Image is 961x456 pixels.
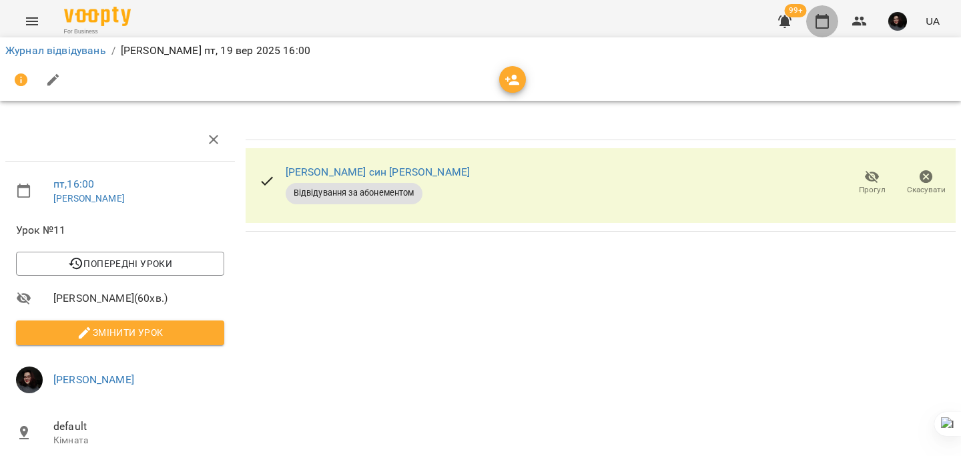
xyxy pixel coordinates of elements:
[16,252,224,276] button: Попередні уроки
[920,9,945,33] button: UA
[5,44,106,57] a: Журнал відвідувань
[16,222,224,238] span: Урок №11
[111,43,115,59] li: /
[27,324,214,340] span: Змінити урок
[53,290,224,306] span: [PERSON_NAME] ( 60 хв. )
[53,193,125,204] a: [PERSON_NAME]
[16,320,224,345] button: Змінити урок
[27,256,214,272] span: Попередні уроки
[64,27,131,36] span: For Business
[286,187,422,199] span: Відвідування за абонементом
[53,434,224,447] p: Кімната
[53,178,94,190] a: пт , 16:00
[16,5,48,37] button: Menu
[888,12,907,31] img: 3b3145ad26fe4813cc7227c6ce1adc1c.jpg
[859,184,886,196] span: Прогул
[64,7,131,26] img: Voopty Logo
[5,43,956,59] nav: breadcrumb
[926,14,940,28] span: UA
[907,184,946,196] span: Скасувати
[785,4,807,17] span: 99+
[53,373,134,386] a: [PERSON_NAME]
[53,419,224,435] span: default
[899,164,953,202] button: Скасувати
[121,43,310,59] p: [PERSON_NAME] пт, 19 вер 2025 16:00
[845,164,899,202] button: Прогул
[286,166,470,178] a: [PERSON_NAME] син [PERSON_NAME]
[16,367,43,393] img: 3b3145ad26fe4813cc7227c6ce1adc1c.jpg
